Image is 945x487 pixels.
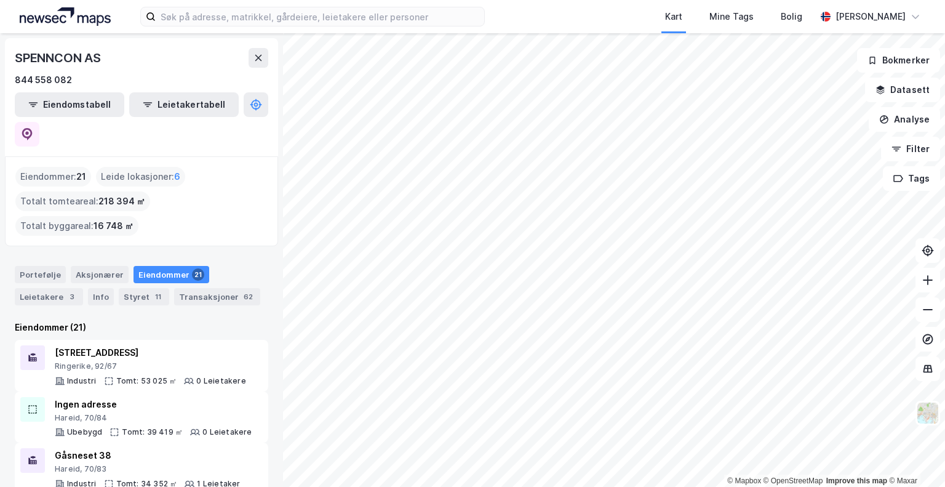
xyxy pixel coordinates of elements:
[727,477,761,485] a: Mapbox
[98,194,145,209] span: 218 394 ㎡
[129,92,239,117] button: Leietakertabell
[15,167,91,187] div: Eiendommer :
[134,266,209,283] div: Eiendommer
[55,397,252,412] div: Ingen adresse
[196,376,245,386] div: 0 Leietakere
[781,9,802,24] div: Bolig
[119,288,169,305] div: Styret
[15,288,83,305] div: Leietakere
[241,291,255,303] div: 62
[202,427,252,437] div: 0 Leietakere
[15,191,150,211] div: Totalt tomteareal :
[67,427,102,437] div: Ubebygd
[55,361,246,371] div: Ringerike, 92/67
[15,320,268,335] div: Eiendommer (21)
[116,376,177,386] div: Tomt: 53 025 ㎡
[865,78,940,102] button: Datasett
[881,137,940,161] button: Filter
[15,48,103,68] div: SPENNCON AS
[156,7,484,26] input: Søk på adresse, matrikkel, gårdeiere, leietakere eller personer
[55,464,241,474] div: Hareid, 70/83
[916,401,939,425] img: Z
[665,9,682,24] div: Kart
[55,448,241,463] div: Gåsneset 38
[66,291,78,303] div: 3
[835,9,906,24] div: [PERSON_NAME]
[869,107,940,132] button: Analyse
[857,48,940,73] button: Bokmerker
[826,477,887,485] a: Improve this map
[883,428,945,487] div: Kontrollprogram for chat
[764,477,823,485] a: OpenStreetMap
[174,288,260,305] div: Transaksjoner
[883,428,945,487] iframe: Chat Widget
[122,427,183,437] div: Tomt: 39 419 ㎡
[20,7,111,26] img: logo.a4113a55bc3d86da70a041830d287a7e.svg
[67,376,97,386] div: Industri
[709,9,754,24] div: Mine Tags
[192,268,204,281] div: 21
[76,169,86,184] span: 21
[883,166,940,191] button: Tags
[174,169,180,184] span: 6
[15,216,138,236] div: Totalt byggareal :
[152,291,164,303] div: 11
[55,413,252,423] div: Hareid, 70/84
[94,219,134,233] span: 16 748 ㎡
[55,345,246,360] div: [STREET_ADDRESS]
[15,92,124,117] button: Eiendomstabell
[88,288,114,305] div: Info
[15,266,66,283] div: Portefølje
[71,266,129,283] div: Aksjonærer
[15,73,72,87] div: 844 558 082
[96,167,185,187] div: Leide lokasjoner :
